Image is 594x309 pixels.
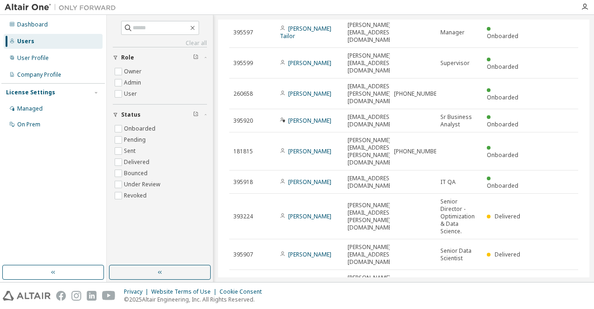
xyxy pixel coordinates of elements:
[113,47,207,68] button: Role
[113,39,207,47] a: Clear all
[17,71,61,79] div: Company Profile
[440,178,456,186] span: IT QA
[124,77,143,88] label: Admin
[440,247,478,262] span: Senior Data Scientist
[124,134,148,145] label: Pending
[348,274,394,296] span: [PERSON_NAME][EMAIL_ADDRESS][DOMAIN_NAME]
[495,212,520,220] span: Delivered
[440,198,478,235] span: Senior Director - Optimization & Data Science.
[288,117,331,125] a: [PERSON_NAME]
[288,250,331,258] a: [PERSON_NAME]
[440,29,465,36] span: Manager
[440,59,470,67] span: Supervisor
[3,291,51,301] img: altair_logo.svg
[487,93,518,101] span: Onboarded
[233,251,253,258] span: 395907
[394,90,442,98] span: [PHONE_NUMBER]
[348,21,394,44] span: [PERSON_NAME][EMAIL_ADDRESS][DOMAIN_NAME]
[394,148,442,155] span: [PHONE_NUMBER]
[124,123,157,134] label: Onboarded
[17,38,34,45] div: Users
[6,89,55,96] div: License Settings
[113,105,207,125] button: Status
[348,83,394,105] span: [EMAIL_ADDRESS][PERSON_NAME][DOMAIN_NAME]
[220,288,267,296] div: Cookie Consent
[288,147,331,155] a: [PERSON_NAME]
[124,190,148,201] label: Revoked
[124,66,143,77] label: Owner
[288,212,331,220] a: [PERSON_NAME]
[288,178,331,186] a: [PERSON_NAME]
[233,117,253,125] span: 395920
[487,32,518,40] span: Onboarded
[5,3,121,12] img: Altair One
[233,213,253,220] span: 393224
[348,137,394,166] span: [PERSON_NAME][EMAIL_ADDRESS][PERSON_NAME][DOMAIN_NAME]
[102,291,116,301] img: youtube.svg
[348,243,394,266] span: [PERSON_NAME][EMAIL_ADDRESS][DOMAIN_NAME]
[121,111,141,118] span: Status
[56,291,66,301] img: facebook.svg
[233,148,253,155] span: 181815
[487,63,518,71] span: Onboarded
[193,111,199,118] span: Clear filter
[124,157,151,168] label: Delivered
[124,88,139,99] label: User
[71,291,81,301] img: instagram.svg
[193,54,199,61] span: Clear filter
[124,168,149,179] label: Bounced
[17,121,40,128] div: On Prem
[151,288,220,296] div: Website Terms of Use
[124,179,162,190] label: Under Review
[233,90,253,98] span: 260658
[440,113,478,128] span: Sr Business Analyst
[348,175,394,190] span: [EMAIL_ADDRESS][DOMAIN_NAME]
[233,59,253,67] span: 395599
[288,59,331,67] a: [PERSON_NAME]
[280,25,331,40] a: [PERSON_NAME] Tailor
[348,202,394,231] span: [PERSON_NAME][EMAIL_ADDRESS][PERSON_NAME][DOMAIN_NAME]
[288,90,331,98] a: [PERSON_NAME]
[348,113,394,128] span: [EMAIL_ADDRESS][DOMAIN_NAME]
[124,296,267,303] p: © 2025 Altair Engineering, Inc. All Rights Reserved.
[17,105,43,112] div: Managed
[233,29,253,36] span: 395597
[121,54,134,61] span: Role
[124,145,137,157] label: Sent
[348,52,394,74] span: [PERSON_NAME][EMAIL_ADDRESS][DOMAIN_NAME]
[233,178,253,186] span: 395918
[487,182,518,190] span: Onboarded
[495,250,520,258] span: Delivered
[17,54,49,62] div: User Profile
[487,120,518,128] span: Onboarded
[487,151,518,159] span: Onboarded
[124,288,151,296] div: Privacy
[87,291,97,301] img: linkedin.svg
[17,21,48,28] div: Dashboard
